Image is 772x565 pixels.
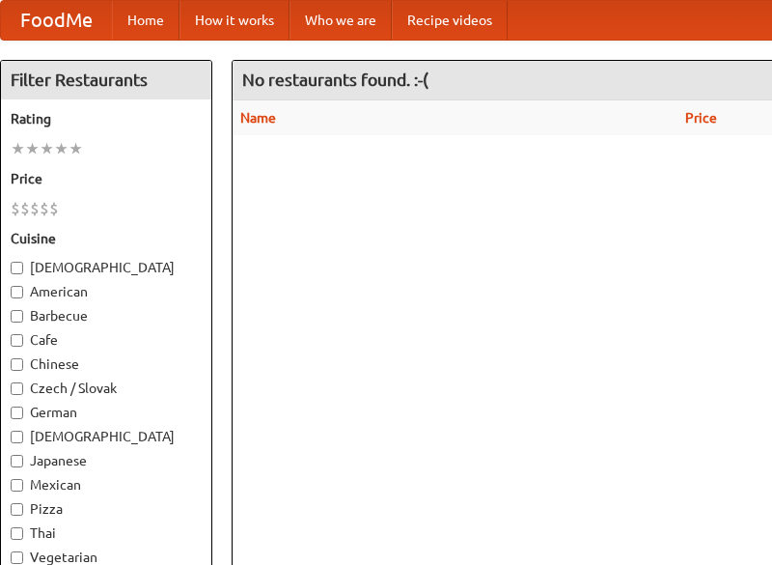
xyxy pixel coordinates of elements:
label: Japanese [11,451,202,470]
input: Mexican [11,479,23,492]
a: Recipe videos [392,1,508,40]
a: FoodMe [1,1,112,40]
li: ★ [11,138,25,159]
li: $ [20,198,30,219]
input: Pizza [11,503,23,516]
li: ★ [25,138,40,159]
label: Czech / Slovak [11,379,202,398]
label: Barbecue [11,306,202,325]
label: German [11,403,202,422]
input: American [11,286,23,298]
a: Home [112,1,179,40]
input: Chinese [11,358,23,371]
a: Who we are [289,1,392,40]
li: $ [30,198,40,219]
input: Czech / Slovak [11,382,23,395]
label: Pizza [11,499,202,519]
label: Chinese [11,354,202,374]
input: Cafe [11,334,23,347]
h5: Rating [11,109,202,128]
li: $ [11,198,20,219]
a: How it works [179,1,289,40]
li: $ [49,198,59,219]
input: Barbecue [11,310,23,323]
h5: Price [11,169,202,188]
label: [DEMOGRAPHIC_DATA] [11,258,202,277]
ng-pluralize: No restaurants found. :-( [242,71,428,89]
input: Thai [11,527,23,540]
a: Name [240,110,276,126]
li: ★ [40,138,54,159]
label: Mexican [11,475,202,494]
label: Cafe [11,330,202,350]
li: $ [40,198,49,219]
h5: Cuisine [11,229,202,248]
h4: Filter Restaurants [1,61,211,99]
input: [DEMOGRAPHIC_DATA] [11,262,23,274]
input: German [11,407,23,419]
input: [DEMOGRAPHIC_DATA] [11,431,23,443]
li: ★ [54,138,69,159]
label: Thai [11,523,202,543]
label: [DEMOGRAPHIC_DATA] [11,427,202,446]
a: Price [685,110,717,126]
label: American [11,282,202,301]
input: Vegetarian [11,551,23,564]
li: ★ [69,138,83,159]
input: Japanese [11,455,23,467]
